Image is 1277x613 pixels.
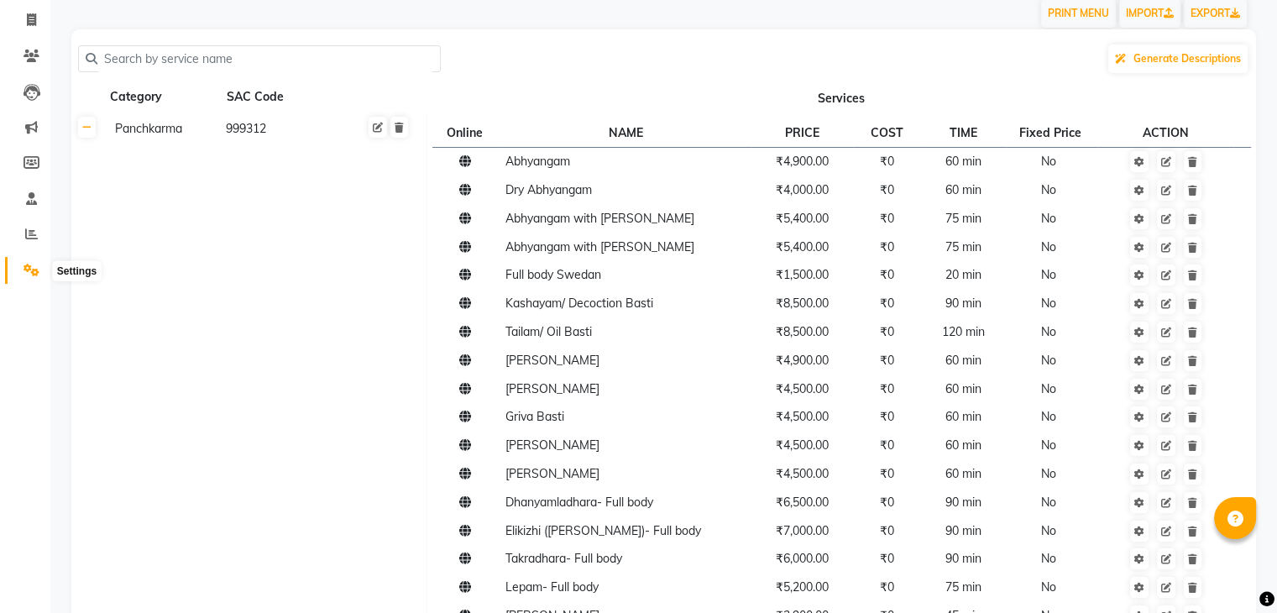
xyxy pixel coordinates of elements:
[776,296,829,311] span: ₹8,500.00
[505,551,622,566] span: Takradhara- Full body
[945,296,981,311] span: 90 min
[505,495,653,510] span: Dhanyamladhara- Full body
[505,211,694,226] span: Abhyangam with [PERSON_NAME]
[108,118,217,139] div: Panchkarma
[880,154,894,169] span: ₹0
[776,381,829,396] span: ₹4,500.00
[945,267,981,282] span: 20 min
[1041,182,1056,197] span: No
[225,86,334,107] div: SAC Code
[1041,579,1056,595] span: No
[880,267,894,282] span: ₹0
[945,409,981,424] span: 60 min
[505,239,694,254] span: Abhyangam with [PERSON_NAME]
[880,296,894,311] span: ₹0
[945,211,981,226] span: 75 min
[776,154,829,169] span: ₹4,900.00
[945,551,981,566] span: 90 min
[945,523,981,538] span: 90 min
[505,296,653,311] span: Kashayam/ Decoction Basti
[880,523,894,538] span: ₹0
[880,239,894,254] span: ₹0
[505,353,599,368] span: [PERSON_NAME]
[500,118,751,147] th: NAME
[1041,495,1056,510] span: No
[880,409,894,424] span: ₹0
[1098,118,1234,147] th: ACTION
[880,466,894,481] span: ₹0
[945,466,981,481] span: 60 min
[1041,551,1056,566] span: No
[1041,211,1056,226] span: No
[505,523,701,538] span: Elikizhi ([PERSON_NAME])- Full body
[880,579,894,595] span: ₹0
[945,353,981,368] span: 60 min
[880,495,894,510] span: ₹0
[945,437,981,453] span: 60 min
[945,579,981,595] span: 75 min
[853,118,922,147] th: COST
[776,437,829,453] span: ₹4,500.00
[108,86,217,107] div: Category
[1041,267,1056,282] span: No
[1041,353,1056,368] span: No
[505,182,592,197] span: Dry Abhyangam
[1041,523,1056,538] span: No
[1006,118,1098,147] th: Fixed Price
[1041,324,1056,339] span: No
[942,324,985,339] span: 120 min
[1041,296,1056,311] span: No
[1041,437,1056,453] span: No
[97,46,433,72] input: Search by service name
[1041,409,1056,424] span: No
[1041,154,1056,169] span: No
[776,409,829,424] span: ₹4,500.00
[945,182,981,197] span: 60 min
[880,182,894,197] span: ₹0
[880,353,894,368] span: ₹0
[1108,45,1248,73] button: Generate Descriptions
[505,437,599,453] span: [PERSON_NAME]
[776,551,829,566] span: ₹6,000.00
[776,353,829,368] span: ₹4,900.00
[53,261,101,281] div: Settings
[880,324,894,339] span: ₹0
[1041,466,1056,481] span: No
[922,118,1006,147] th: TIME
[505,381,599,396] span: [PERSON_NAME]
[1133,52,1241,65] span: Generate Descriptions
[1041,239,1056,254] span: No
[776,324,829,339] span: ₹8,500.00
[945,239,981,254] span: 75 min
[880,211,894,226] span: ₹0
[776,579,829,595] span: ₹5,200.00
[880,381,894,396] span: ₹0
[432,118,500,147] th: Online
[880,437,894,453] span: ₹0
[880,551,894,566] span: ₹0
[427,81,1256,113] th: Services
[1041,381,1056,396] span: No
[776,267,829,282] span: ₹1,500.00
[945,381,981,396] span: 60 min
[776,182,829,197] span: ₹4,000.00
[751,118,852,147] th: PRICE
[776,495,829,510] span: ₹6,500.00
[945,154,981,169] span: 60 min
[505,579,599,595] span: Lepam- Full body
[776,211,829,226] span: ₹5,400.00
[945,495,981,510] span: 90 min
[505,324,592,339] span: Tailam/ Oil Basti
[505,154,570,169] span: Abhyangam
[224,118,333,139] div: 999312
[505,409,564,424] span: Griva Basti
[505,466,599,481] span: [PERSON_NAME]
[776,466,829,481] span: ₹4,500.00
[505,267,601,282] span: Full body Swedan
[776,239,829,254] span: ₹5,400.00
[776,523,829,538] span: ₹7,000.00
